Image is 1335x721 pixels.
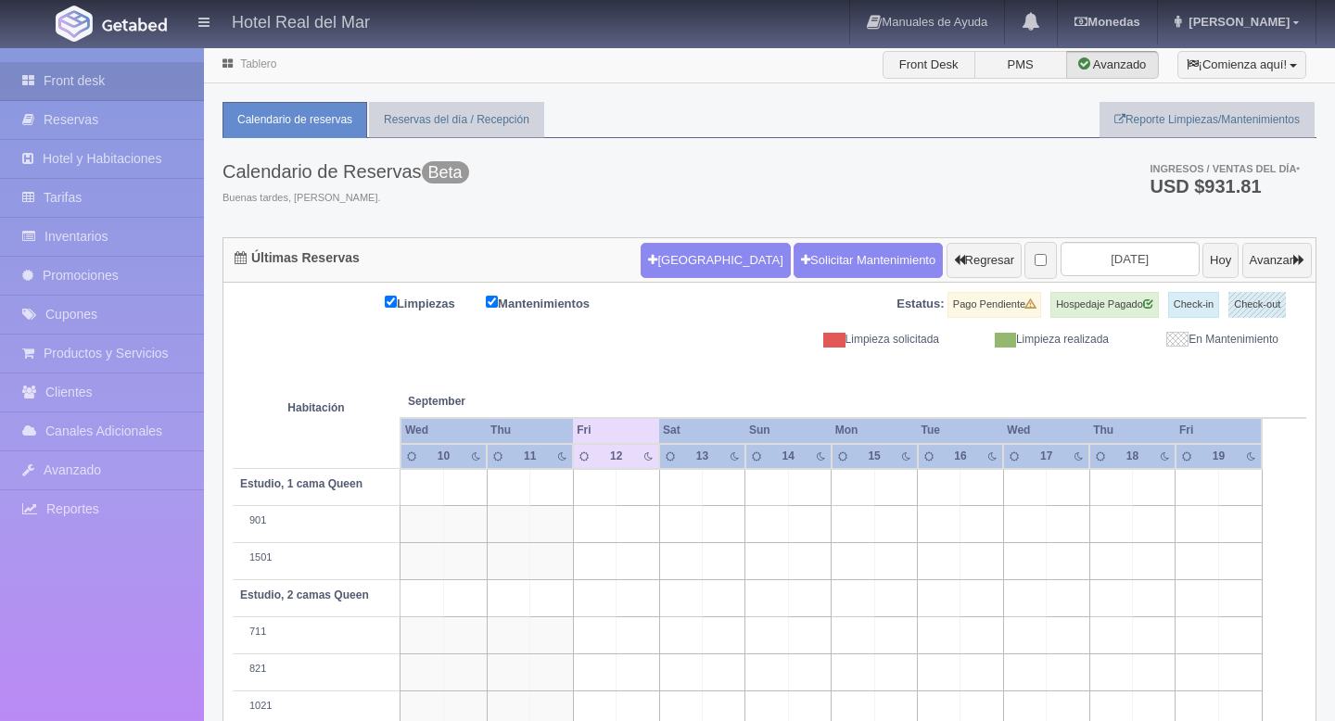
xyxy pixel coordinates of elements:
div: Limpieza solicitada [783,332,953,348]
th: Fri [1176,418,1262,443]
div: 14 [775,449,801,464]
div: 901 [240,513,392,528]
th: Thu [1089,418,1176,443]
div: 711 [240,625,392,639]
h3: Calendario de Reservas [222,161,469,182]
span: [PERSON_NAME] [1184,15,1290,29]
div: En Mantenimiento [1123,332,1292,348]
button: ¡Comienza aquí! [1177,51,1306,79]
label: Check-out [1228,292,1286,318]
span: September [408,394,566,410]
label: Avanzado [1066,51,1159,79]
a: Calendario de reservas [222,102,367,138]
div: 11 [517,449,543,464]
label: Estatus: [896,296,944,313]
div: 1501 [240,550,392,565]
th: Thu [487,418,573,443]
th: Wed [1003,418,1089,443]
div: 18 [1120,449,1146,464]
img: Getabed [102,18,167,32]
div: 13 [690,449,716,464]
label: Limpiezas [385,292,483,313]
a: Solicitar Mantenimiento [794,243,943,278]
b: Monedas [1074,15,1139,29]
div: 19 [1206,449,1232,464]
a: Reporte Limpiezas/Mantenimientos [1100,102,1315,138]
label: Check-in [1168,292,1219,318]
span: Ingresos / Ventas del día [1150,163,1300,174]
span: Buenas tardes, [PERSON_NAME]. [222,191,469,206]
button: Hoy [1202,243,1239,278]
div: 821 [240,662,392,677]
th: Fri [573,418,659,443]
label: Front Desk [883,51,975,79]
th: Sun [745,418,832,443]
div: Limpieza realizada [953,332,1123,348]
th: Wed [400,418,487,443]
label: Mantenimientos [486,292,617,313]
div: 1021 [240,699,392,714]
input: Limpiezas [385,296,397,308]
button: Avanzar [1242,243,1312,278]
a: Tablero [240,57,276,70]
div: 16 [947,449,973,464]
label: Hospedaje Pagado [1050,292,1159,318]
label: PMS [974,51,1067,79]
div: 17 [1034,449,1060,464]
h4: Últimas Reservas [235,251,360,265]
h3: USD $931.81 [1150,177,1300,196]
a: Reservas del día / Recepción [369,102,544,138]
h4: Hotel Real del Mar [232,9,370,32]
th: Sat [659,418,745,443]
label: Pago Pendiente [947,292,1041,318]
div: 15 [861,449,887,464]
div: 12 [604,449,629,464]
b: Estudio, 1 cama Queen [240,477,362,490]
strong: Habitación [287,401,344,414]
button: Regresar [947,243,1022,278]
img: Getabed [56,6,93,42]
b: Estudio, 2 camas Queen [240,588,369,601]
input: Mantenimientos [486,296,498,308]
th: Tue [918,418,1004,443]
div: 10 [431,449,457,464]
th: Mon [832,418,918,443]
span: Beta [422,161,469,183]
button: [GEOGRAPHIC_DATA] [641,243,790,278]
